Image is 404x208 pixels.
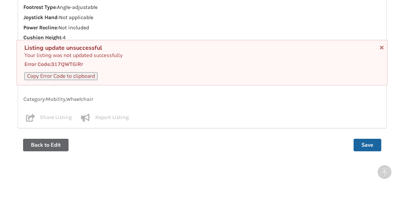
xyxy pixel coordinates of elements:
[24,72,98,80] button: Copy Error Code to clipboard
[24,44,380,52] div: Listing update unsuccessful
[23,14,58,20] strong: Joystick Hand
[23,4,56,10] strong: Footrest Type
[51,61,83,67] span: 317QWTGiRr
[354,139,381,151] button: Save
[23,96,381,103] p: Category: Mobility , Wheelchair
[23,139,69,151] button: Back to Edit
[23,34,381,42] p: : 4
[95,114,129,122] p: Report Listing
[23,24,381,32] p: : Not included
[23,4,381,11] p: : Angle-adjustable
[23,24,57,31] strong: Power Recline
[23,14,381,21] p: : Not applicable
[24,44,380,80] div: Your listing was not updated successfully
[24,61,380,68] p: Error Code:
